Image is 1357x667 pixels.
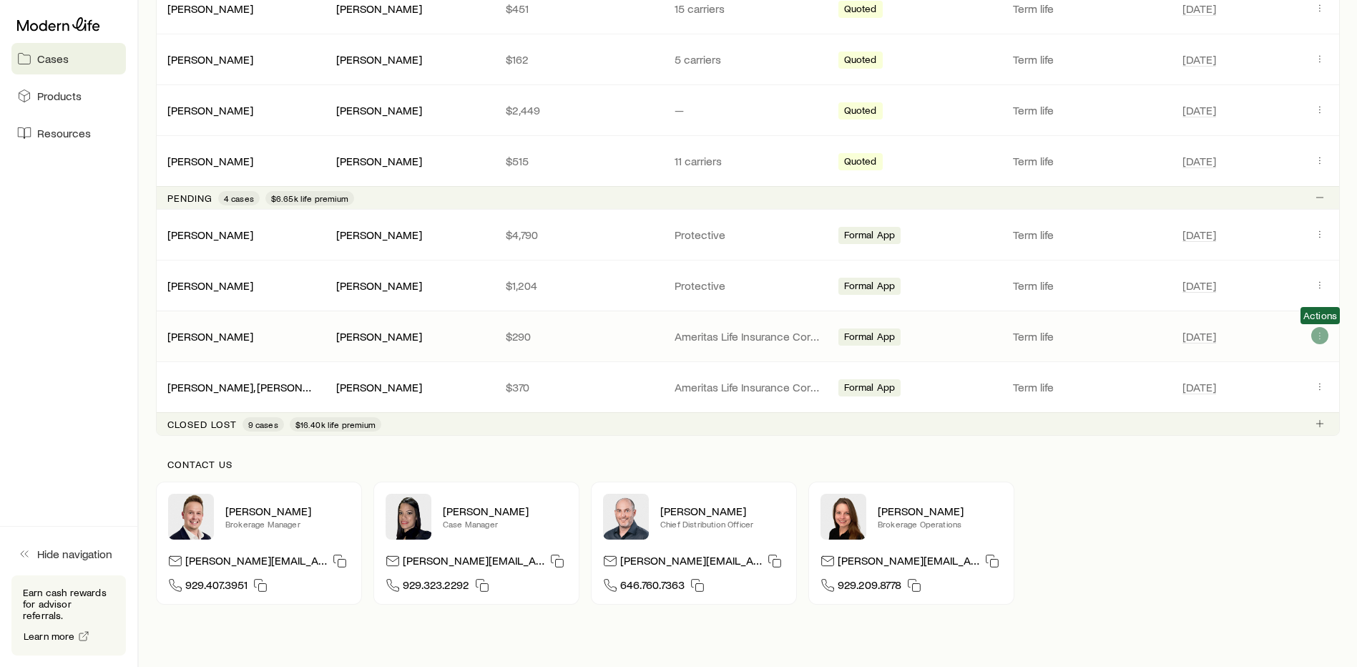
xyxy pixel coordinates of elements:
[167,52,253,66] a: [PERSON_NAME]
[336,103,422,118] div: [PERSON_NAME]
[167,193,212,204] p: Pending
[185,553,327,573] p: [PERSON_NAME][EMAIL_ADDRESS][DOMAIN_NAME]
[506,154,652,168] p: $515
[838,578,901,597] span: 929.209.8778
[167,154,253,167] a: [PERSON_NAME]
[844,54,877,69] span: Quoted
[844,331,896,346] span: Formal App
[1013,103,1159,117] p: Term life
[506,228,652,242] p: $4,790
[386,494,431,540] img: Elana Hasten
[1013,329,1159,344] p: Term life
[167,380,313,395] div: [PERSON_NAME], [PERSON_NAME]
[167,103,253,118] div: [PERSON_NAME]
[11,80,126,112] a: Products
[336,1,422,16] div: [PERSON_NAME]
[403,553,544,573] p: [PERSON_NAME][EMAIL_ADDRESS][DOMAIN_NAME]
[336,52,422,67] div: [PERSON_NAME]
[675,103,820,117] p: —
[167,419,237,430] p: Closed lost
[168,494,214,540] img: Derek Wakefield
[1182,380,1216,394] span: [DATE]
[336,380,422,395] div: [PERSON_NAME]
[675,329,820,344] p: Ameritas Life Insurance Corp. (Ameritas)
[11,538,126,570] button: Hide navigation
[11,575,126,656] div: Earn cash rewards for advisor referrals.Learn more
[295,419,376,430] span: $16.40k life premium
[675,154,820,168] p: 11 carriers
[11,43,126,74] a: Cases
[336,278,422,293] div: [PERSON_NAME]
[603,494,649,540] img: Dan Pierson
[838,553,979,573] p: [PERSON_NAME][EMAIL_ADDRESS][DOMAIN_NAME]
[24,631,75,641] span: Learn more
[878,504,1002,518] p: [PERSON_NAME]
[506,103,652,117] p: $2,449
[443,504,567,518] p: [PERSON_NAME]
[844,104,877,120] span: Quoted
[660,518,785,530] p: Chief Distribution Officer
[506,52,652,67] p: $162
[506,329,652,344] p: $290
[185,578,248,597] span: 929.407.3951
[225,518,350,530] p: Brokerage Manager
[1182,154,1216,168] span: [DATE]
[675,228,820,242] p: Protective
[225,504,350,518] p: [PERSON_NAME]
[844,280,896,295] span: Formal App
[167,278,253,293] div: [PERSON_NAME]
[1013,278,1159,293] p: Term life
[336,154,422,169] div: [PERSON_NAME]
[167,1,253,16] div: [PERSON_NAME]
[1182,103,1216,117] span: [DATE]
[506,380,652,394] p: $370
[1013,52,1159,67] p: Term life
[660,504,785,518] p: [PERSON_NAME]
[1303,310,1337,321] span: Actions
[506,278,652,293] p: $1,204
[224,193,254,204] span: 4 cases
[23,587,114,621] p: Earn cash rewards for advisor referrals.
[844,229,896,244] span: Formal App
[844,381,896,396] span: Formal App
[167,52,253,67] div: [PERSON_NAME]
[820,494,866,540] img: Ellen Wall
[37,547,112,561] span: Hide navigation
[675,278,820,293] p: Protective
[1182,228,1216,242] span: [DATE]
[336,329,422,344] div: [PERSON_NAME]
[167,329,253,343] a: [PERSON_NAME]
[1182,52,1216,67] span: [DATE]
[1013,380,1159,394] p: Term life
[1182,1,1216,16] span: [DATE]
[167,380,343,394] a: [PERSON_NAME], [PERSON_NAME]
[167,154,253,169] div: [PERSON_NAME]
[620,553,762,573] p: [PERSON_NAME][EMAIL_ADDRESS][DOMAIN_NAME]
[336,228,422,243] div: [PERSON_NAME]
[167,1,253,15] a: [PERSON_NAME]
[675,52,820,67] p: 5 carriers
[167,459,1328,470] p: Contact us
[844,155,877,170] span: Quoted
[11,117,126,149] a: Resources
[878,518,1002,530] p: Brokerage Operations
[37,52,69,66] span: Cases
[248,419,278,430] span: 9 cases
[1013,228,1159,242] p: Term life
[675,380,820,394] p: Ameritas Life Insurance Corp. (Ameritas)
[167,228,253,241] a: [PERSON_NAME]
[167,278,253,292] a: [PERSON_NAME]
[443,518,567,530] p: Case Manager
[620,578,685,597] span: 646.760.7363
[271,193,348,204] span: $6.65k life premium
[1013,1,1159,16] p: Term life
[167,329,253,344] div: [PERSON_NAME]
[1182,329,1216,344] span: [DATE]
[1182,278,1216,293] span: [DATE]
[37,126,91,140] span: Resources
[506,1,652,16] p: $451
[167,228,253,243] div: [PERSON_NAME]
[167,103,253,117] a: [PERSON_NAME]
[844,3,877,18] span: Quoted
[675,1,820,16] p: 15 carriers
